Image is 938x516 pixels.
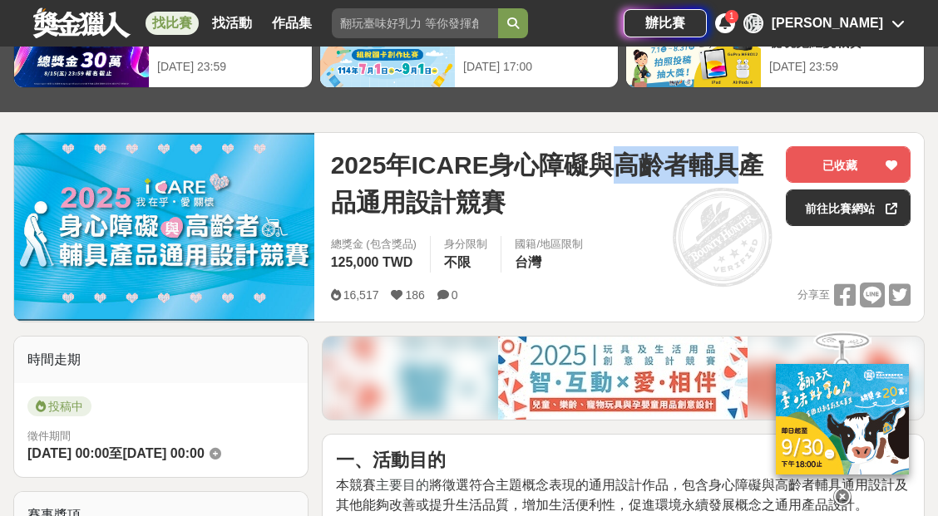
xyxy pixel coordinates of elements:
[331,255,413,269] span: 125,000 TWD
[772,13,883,33] div: [PERSON_NAME]
[786,189,911,226] a: 前往比賽網站
[332,8,498,38] input: 翻玩臺味好乳力 等你發揮創意！
[776,362,909,473] img: c171a689-fb2c-43c6-a33c-e56b1f4b2190.jpg
[336,450,446,470] strong: 一、活動目的
[205,12,259,35] a: 找活動
[146,12,199,35] a: 找比賽
[376,478,429,492] span: 主要目的
[14,337,308,383] div: 時間走期
[343,288,379,302] span: 16,517
[515,255,541,269] span: 台灣
[331,146,773,221] span: 2025年ICARE身心障礙與高齡者輔具產品通用設計競賽
[157,58,304,76] div: [DATE] 23:59
[624,9,707,37] a: 辦比賽
[331,236,417,253] span: 總獎金 (包含獎品)
[27,396,91,416] span: 投稿中
[515,236,583,253] div: 國籍/地區限制
[265,12,318,35] a: 作品集
[122,446,204,460] span: [DATE] 00:00
[405,288,424,302] span: 186
[336,478,376,492] span: 本競賽
[729,12,734,21] span: 1
[498,337,748,420] img: f0f3a353-d5c4-4c68-8adc-e2ca44a03694.jpg
[336,478,908,512] span: 將徵選符合主題概念表現的通用設計作品，包含身心障礙與高齡者輔具通用設計及其他能夠改善或提升生活品質，增加生活便利性，促進環境永續發展概念之通用產品設計。
[743,13,763,33] div: 陳
[109,446,122,460] span: 至
[444,236,487,253] div: 身分限制
[444,255,471,269] span: 不限
[786,146,911,183] button: 已收藏
[27,446,109,460] span: [DATE] 00:00
[27,430,71,442] span: 徵件期間
[769,58,916,76] div: [DATE] 23:59
[463,58,610,76] div: [DATE] 17:00
[452,288,458,302] span: 0
[14,135,314,319] img: Cover Image
[797,283,830,307] span: 分享至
